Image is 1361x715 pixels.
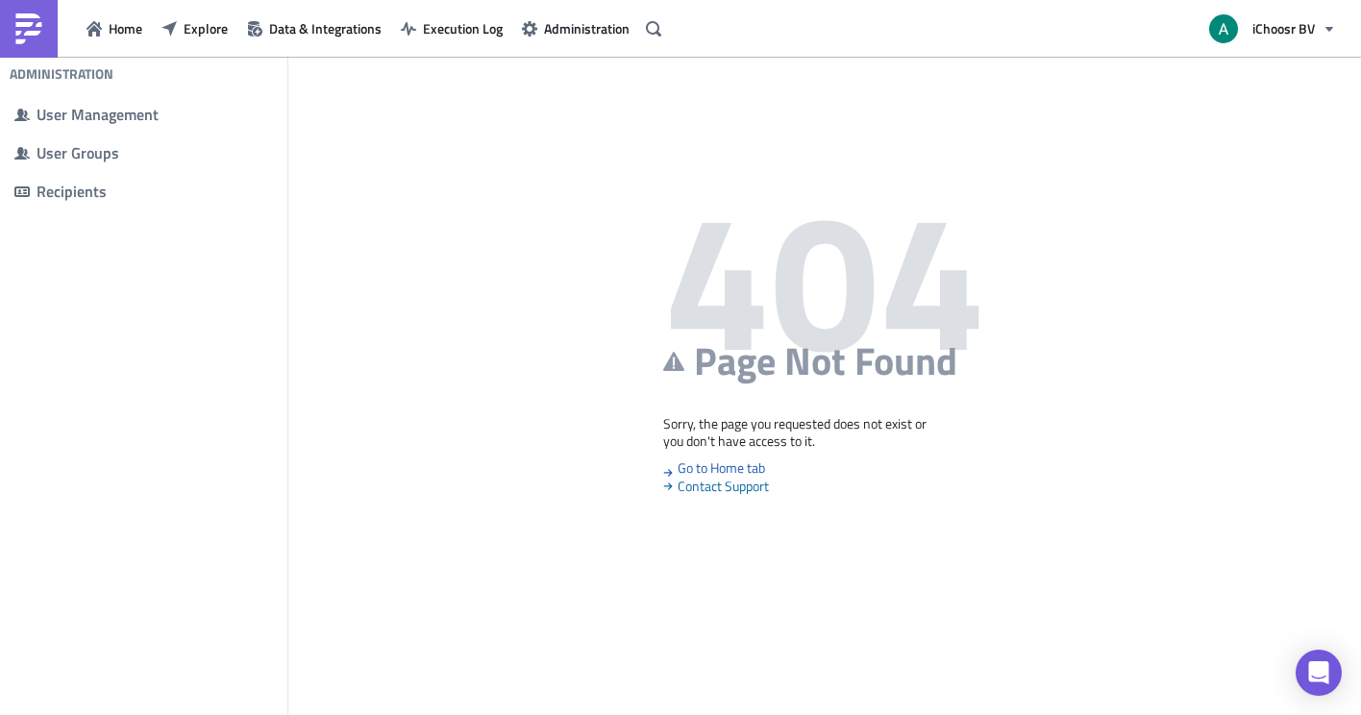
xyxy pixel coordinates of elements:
span: Data & Integrations [269,18,382,38]
span: Contact Support [663,478,986,495]
button: Data & Integrations [237,13,391,43]
div: User Management [37,105,273,124]
h2: Page Not Found [663,336,986,385]
span: Administration [544,18,630,38]
span: Home [109,18,142,38]
h4: Administration [10,65,113,83]
button: Administration [512,13,639,43]
img: PushMetrics [13,13,44,44]
div: Recipients [37,182,273,201]
span: iChoosr BV [1252,18,1315,38]
button: Execution Log [391,13,512,43]
button: Explore [152,13,237,43]
span: Explore [184,18,228,38]
div: Open Intercom Messenger [1296,650,1342,696]
img: Avatar [1207,12,1240,45]
p: Sorry, the page you requested does not exist or you don't have access to it. [663,415,986,450]
span: Execution Log [423,18,503,38]
button: Home [77,13,152,43]
button: iChoosr BV [1198,8,1347,50]
h1: 404 [663,221,986,336]
div: User Groups [37,143,273,162]
a: Go to Home tab [663,457,765,478]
